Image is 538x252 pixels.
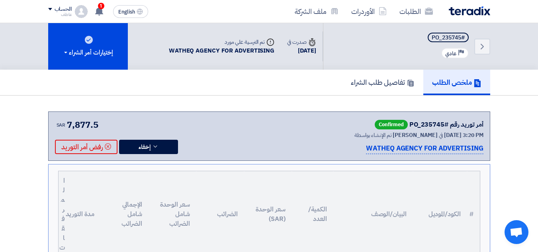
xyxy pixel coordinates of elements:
[342,70,423,95] a: تفاصيل طلب الشراء
[439,131,443,139] span: في
[113,5,148,18] button: English
[119,140,178,154] button: إخفاء
[169,38,274,46] div: تم الترسية علي مورد
[432,78,481,87] h5: ملخص الطلب
[432,35,465,41] div: #PO_235745
[287,38,316,46] div: صدرت في
[67,118,98,131] span: 7,877.5
[393,2,439,21] a: الطلبات
[354,131,391,139] span: تم الإنشاء بواسطة
[118,9,135,15] span: English
[409,120,483,129] div: أمر توريد رقم #PO_235745
[63,48,113,57] div: إختيارات أمر الشراء
[366,143,483,154] p: WATHEQ AGENCY FOR ADVERTISING
[449,6,490,16] img: Teradix logo
[375,120,408,129] span: Confirmed
[288,2,345,21] a: ملف الشركة
[98,3,104,9] span: 1
[169,46,274,55] div: WATHEQ AGENCY FOR ADVERTISING
[345,2,393,21] a: الأوردرات
[55,6,72,13] div: الحساب
[57,121,66,129] span: SAR
[48,12,72,17] div: عاطف
[445,50,456,57] span: عادي
[423,70,490,95] a: ملخص الطلب
[351,78,415,87] h5: تفاصيل طلب الشراء
[444,131,483,139] span: [DATE] 3:20 PM
[48,23,128,70] button: إختيارات أمر الشراء
[287,46,316,55] div: [DATE]
[55,140,117,154] button: رفض أمر التوريد
[75,5,88,18] img: profile_test.png
[393,131,438,139] span: [PERSON_NAME]
[505,220,528,244] a: Open chat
